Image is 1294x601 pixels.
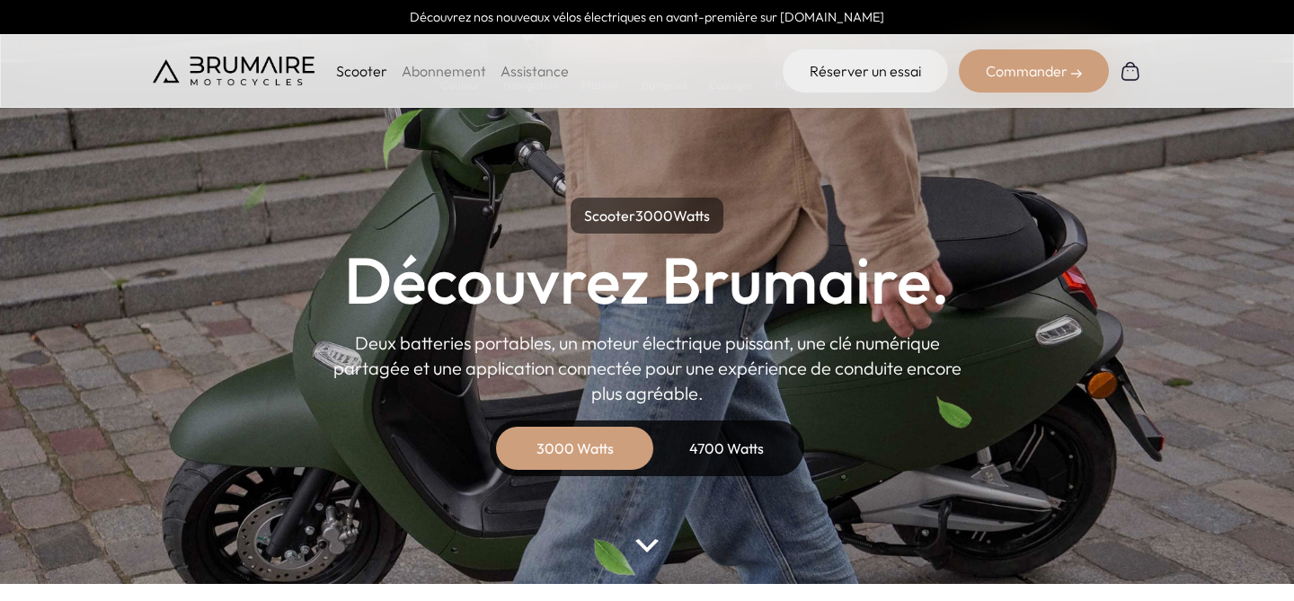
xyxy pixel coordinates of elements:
div: 3000 Watts [503,427,647,470]
p: Scooter Watts [571,198,723,234]
p: Scooter [336,60,387,82]
h1: Découvrez Brumaire. [344,248,950,313]
span: 3000 [635,207,673,225]
a: Abonnement [402,62,486,80]
div: Commander [959,49,1109,93]
a: Assistance [501,62,569,80]
img: Brumaire Motocycles [153,57,315,85]
img: right-arrow-2.png [1071,68,1082,79]
img: arrow-bottom.png [635,539,659,552]
p: Deux batteries portables, un moteur électrique puissant, une clé numérique partagée et une applic... [332,331,962,406]
img: Panier [1120,60,1141,82]
div: 4700 Watts [654,427,798,470]
a: Réserver un essai [783,49,948,93]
